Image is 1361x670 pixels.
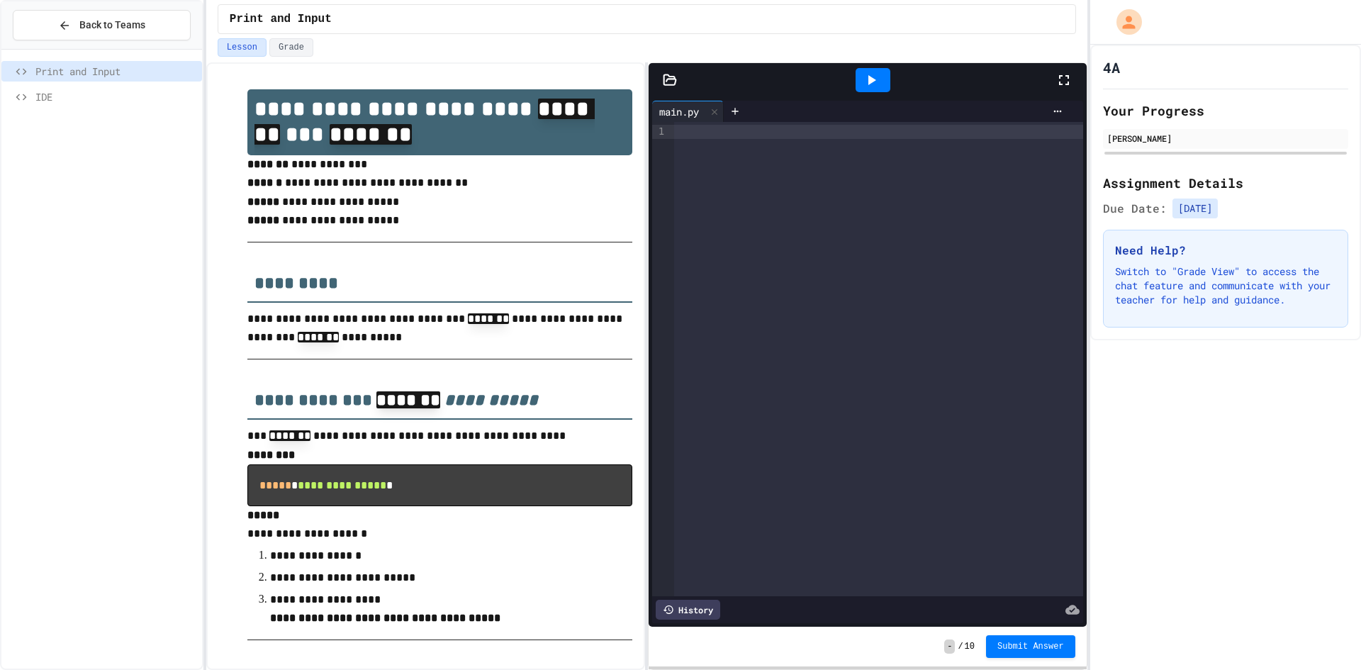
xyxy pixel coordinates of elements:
span: [DATE] [1172,199,1218,218]
button: Submit Answer [986,635,1075,658]
span: / [958,641,963,652]
h1: 4A [1103,57,1120,77]
div: My Account [1102,6,1146,38]
span: Print and Input [35,64,196,79]
span: IDE [35,89,196,104]
div: History [656,600,720,620]
button: Grade [269,38,313,57]
p: Switch to "Grade View" to access the chat feature and communicate with your teacher for help and ... [1115,264,1336,307]
div: main.py [652,104,706,119]
iframe: chat widget [1301,613,1347,656]
span: Back to Teams [79,18,145,33]
h2: Assignment Details [1103,173,1348,193]
span: Due Date: [1103,200,1167,217]
div: [PERSON_NAME] [1107,132,1344,145]
h2: Your Progress [1103,101,1348,121]
div: main.py [652,101,724,122]
span: - [944,640,955,654]
button: Back to Teams [13,10,191,40]
div: 1 [652,125,666,139]
span: 10 [965,641,975,652]
button: Lesson [218,38,267,57]
h3: Need Help? [1115,242,1336,259]
iframe: chat widget [1243,552,1347,612]
span: Submit Answer [997,641,1064,652]
span: Print and Input [230,11,332,28]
